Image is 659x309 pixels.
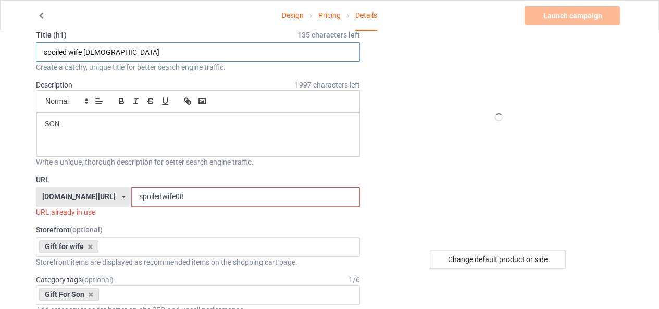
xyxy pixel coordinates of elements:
div: Change default product or side [430,250,566,269]
div: Storefront items are displayed as recommended items on the shopping cart page. [36,257,360,267]
span: (optional) [82,276,114,284]
span: 135 characters left [297,30,360,40]
label: Title (h1) [36,30,360,40]
label: Category tags [36,275,114,285]
label: URL [36,175,360,185]
label: Description [36,81,72,89]
a: Pricing [318,1,341,30]
div: Details [355,1,377,31]
div: Create a catchy, unique title for better search engine traffic. [36,62,360,72]
a: Design [282,1,304,30]
div: 1 / 6 [349,275,360,285]
div: URL already in use [36,207,360,217]
span: (optional) [70,226,103,234]
div: [DOMAIN_NAME][URL] [42,193,116,200]
span: 1997 characters left [295,80,360,90]
div: Gift for wife [39,240,98,253]
label: Storefront [36,225,360,235]
p: SON [45,119,351,129]
div: Write a unique, thorough description for better search engine traffic. [36,157,360,167]
div: Gift For Son [39,288,99,301]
